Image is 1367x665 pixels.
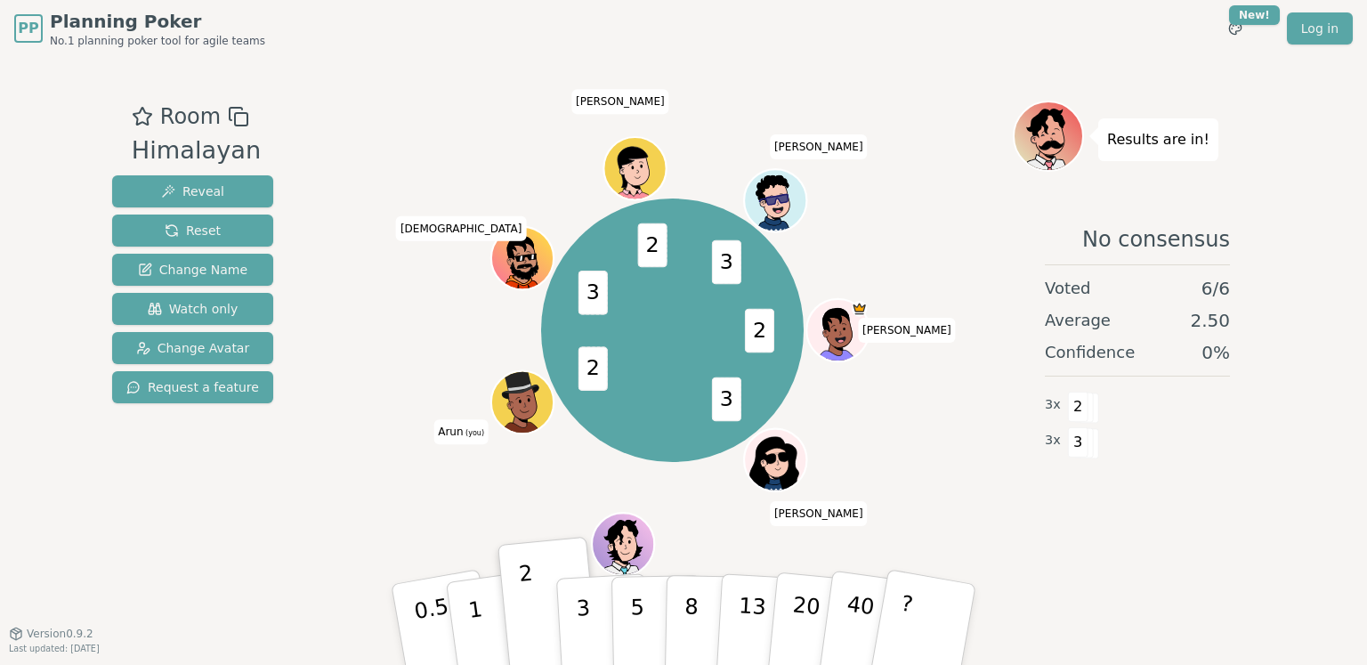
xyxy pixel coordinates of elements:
span: Click to change your name [396,216,526,241]
span: 2 [638,223,667,268]
span: Watch only [148,300,239,318]
span: No consensus [1082,225,1230,254]
span: Request a feature [126,378,259,396]
span: Confidence [1045,340,1135,365]
span: 3 [712,240,741,285]
span: Planning Poker [50,9,265,34]
span: 2 [745,309,774,353]
span: Change Avatar [136,339,250,357]
span: 2.50 [1190,308,1230,333]
div: New! [1229,5,1280,25]
span: Voted [1045,276,1091,301]
button: Version0.9.2 [9,627,93,641]
div: Himalayan [132,133,261,169]
span: Click to change your name [770,501,868,526]
span: Click to change your name [770,134,868,159]
span: Click to change your name [433,420,489,445]
button: Request a feature [112,371,273,403]
p: 2 [518,561,541,658]
span: Click to change your name [571,90,669,115]
p: Results are in! [1107,127,1209,152]
span: 0 % [1201,340,1230,365]
button: Reset [112,215,273,247]
span: Average [1045,308,1111,333]
button: Watch only [112,293,273,325]
span: Souvik is the host [852,301,868,317]
span: PP [18,18,38,39]
a: PPPlanning PokerNo.1 planning poker tool for agile teams [14,9,265,48]
span: Click to change your name [858,318,956,343]
a: Log in [1287,12,1353,45]
button: New! [1219,12,1251,45]
span: Version 0.9.2 [27,627,93,641]
span: Last updated: [DATE] [9,644,100,653]
span: 3 [1068,427,1088,458]
button: Change Name [112,254,273,286]
button: Click to change your avatar [493,373,552,432]
button: Change Avatar [112,332,273,364]
span: No.1 planning poker tool for agile teams [50,34,265,48]
span: Reset [165,222,221,239]
span: 3 [578,271,608,315]
span: (you) [464,430,485,438]
span: 2 [1068,392,1088,422]
span: 2 [578,346,608,391]
span: Room [160,101,221,133]
span: Change Name [138,261,247,279]
span: 3 [712,377,741,422]
span: 3 x [1045,395,1061,415]
span: 6 / 6 [1201,276,1230,301]
button: Add as favourite [132,101,153,133]
span: 3 x [1045,431,1061,450]
button: Reveal [112,175,273,207]
span: Reveal [161,182,224,200]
